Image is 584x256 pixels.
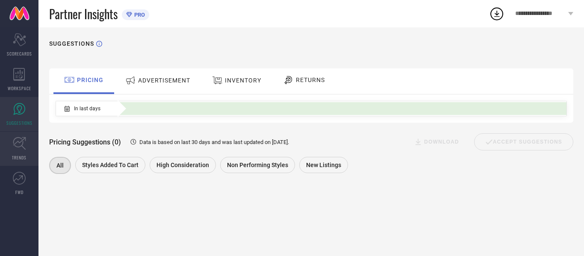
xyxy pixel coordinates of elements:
[489,6,504,21] div: Open download list
[6,120,32,126] span: SUGGESTIONS
[306,162,341,168] span: New Listings
[49,40,94,47] h1: SUGGESTIONS
[74,106,100,112] span: In last days
[49,138,121,146] span: Pricing Suggestions (0)
[8,85,31,91] span: WORKSPACE
[156,162,209,168] span: High Consideration
[7,50,32,57] span: SCORECARDS
[227,162,288,168] span: Non Performing Styles
[56,162,64,169] span: All
[296,77,325,83] span: RETURNS
[15,189,24,195] span: FWD
[139,139,289,145] span: Data is based on last 30 days and was last updated on [DATE] .
[132,12,145,18] span: PRO
[77,77,103,83] span: PRICING
[138,77,190,84] span: ADVERTISEMENT
[12,154,27,161] span: TRENDS
[49,5,118,23] span: Partner Insights
[225,77,261,84] span: INVENTORY
[82,162,139,168] span: Styles Added To Cart
[474,133,573,150] div: Accept Suggestions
